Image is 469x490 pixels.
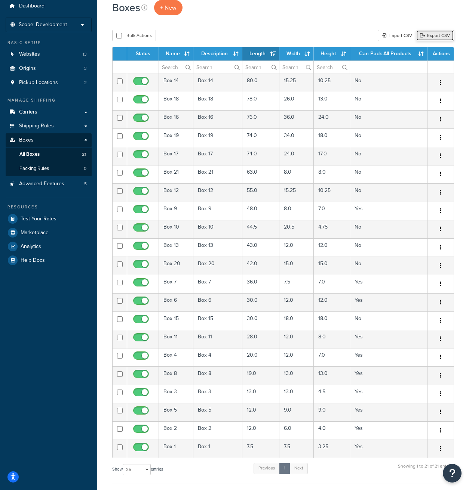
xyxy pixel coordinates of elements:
td: 28.0 [242,330,279,348]
th: Actions [427,47,454,61]
td: No [350,165,427,183]
td: Yes [350,366,427,385]
th: Description : activate to sort column ascending [193,47,242,61]
li: Pickup Locations [6,76,92,90]
td: 8.0 [279,202,313,220]
li: All Boxes [6,148,92,161]
li: Advanced Features [6,177,92,191]
td: 8.0 [314,330,350,348]
a: Origins 3 [6,62,92,75]
td: 74.0 [242,128,279,147]
td: Box 21 [193,165,242,183]
li: Boxes [6,133,92,176]
td: 13.0 [314,92,350,110]
a: Carriers [6,105,92,119]
a: Marketplace [6,226,92,239]
td: Box 4 [159,348,193,366]
td: Yes [350,440,427,458]
span: Scope: Development [19,22,67,28]
a: Shipping Rules [6,119,92,133]
td: 24.0 [279,147,313,165]
td: No [350,311,427,330]
td: No [350,74,427,92]
td: No [350,92,427,110]
div: Resources [6,204,92,210]
a: Websites 13 [6,47,92,61]
td: 7.5 [279,275,313,293]
th: Can Pack All Products : activate to sort column ascending [350,47,427,61]
td: Box 16 [193,110,242,128]
td: 4.0 [314,421,350,440]
td: Box 12 [193,183,242,202]
span: + New [160,3,177,12]
td: 15.0 [279,257,313,275]
td: Box 17 [193,147,242,165]
div: Manage Shipping [6,97,92,103]
td: Box 14 [193,74,242,92]
span: Dashboard [19,3,45,9]
span: Analytics [21,244,41,250]
span: Advanced Features [19,181,64,187]
td: Box 9 [193,202,242,220]
div: Basic Setup [6,40,92,46]
td: 13.0 [279,385,313,403]
td: 13.0 [314,366,350,385]
td: Box 9 [159,202,193,220]
td: Box 8 [159,366,193,385]
td: No [350,183,427,202]
td: 24.0 [314,110,350,128]
td: 30.0 [242,311,279,330]
a: Export CSV [416,30,454,41]
td: 7.5 [242,440,279,458]
span: Packing Rules [19,165,49,172]
td: 4.75 [314,220,350,238]
span: 3 [84,65,87,72]
td: Box 2 [159,421,193,440]
a: Packing Rules 0 [6,162,92,176]
td: 36.0 [279,110,313,128]
span: 2 [84,80,87,86]
td: 18.0 [314,128,350,147]
a: All Boxes 21 [6,148,92,161]
td: 9.0 [279,403,313,421]
td: 36.0 [242,275,279,293]
td: 12.0 [314,238,350,257]
input: Search [279,61,313,74]
td: Yes [350,330,427,348]
span: Websites [19,51,40,58]
td: Box 13 [193,238,242,257]
td: Box 12 [159,183,193,202]
td: 12.0 [279,238,313,257]
td: Box 1 [193,440,242,458]
td: 48.0 [242,202,279,220]
td: Yes [350,421,427,440]
td: Box 11 [159,330,193,348]
th: Name : activate to sort column ascending [159,47,193,61]
th: Height : activate to sort column ascending [314,47,350,61]
a: Next [289,463,308,474]
td: Box 20 [193,257,242,275]
td: Box 6 [193,293,242,311]
span: Origins [19,65,36,72]
td: Box 21 [159,165,193,183]
td: 12.0 [279,293,313,311]
a: Help Docs [6,254,92,267]
td: Box 10 [193,220,242,238]
li: Test Your Rates [6,212,92,226]
button: Open Resource Center [443,464,462,483]
td: 20.5 [279,220,313,238]
td: Box 3 [159,385,193,403]
td: 74.0 [242,147,279,165]
td: Box 1 [159,440,193,458]
label: Show entries [112,464,163,475]
td: Box 2 [193,421,242,440]
td: 15.25 [279,74,313,92]
td: 43.0 [242,238,279,257]
td: Yes [350,348,427,366]
li: Packing Rules [6,162,92,176]
span: Shipping Rules [19,123,54,129]
span: Help Docs [21,257,45,264]
th: Status [127,47,159,61]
